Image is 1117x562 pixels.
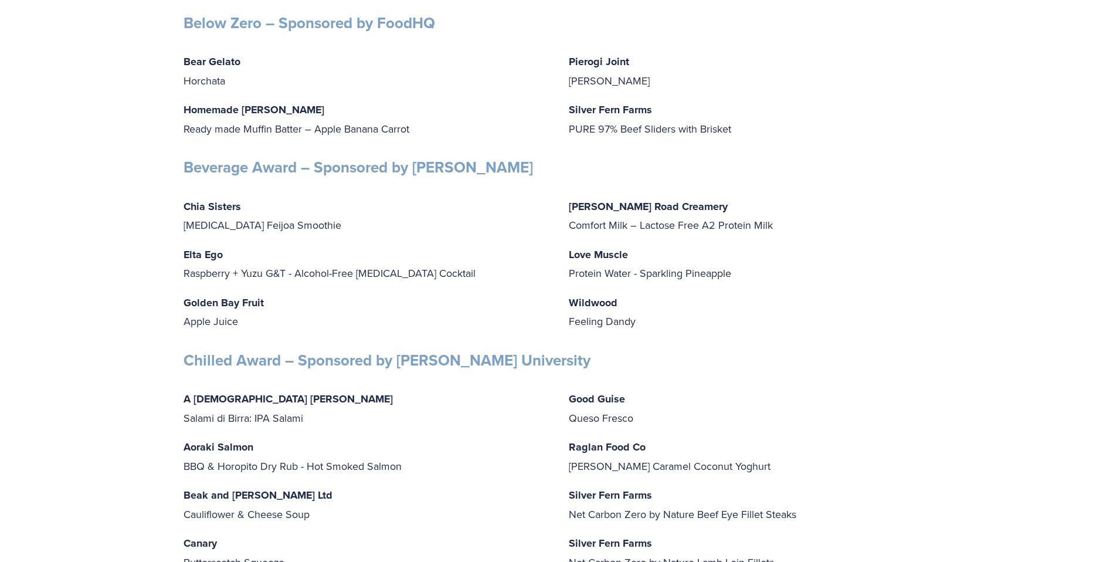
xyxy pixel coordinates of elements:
[569,100,934,138] p: PURE 97% Beef Sliders with Brisket
[184,245,549,283] p: Raspberry + Yuzu G&T - Alcohol-Free [MEDICAL_DATA] Cocktail
[184,102,324,117] strong: Homemade [PERSON_NAME]
[569,245,934,283] p: Protein Water - Sparkling Pineapple
[184,293,549,331] p: Apple Juice
[184,295,264,310] strong: Golden Bay Fruit
[569,102,652,117] strong: Silver Fern Farms
[569,197,934,235] p: Comfort Milk – Lactose Free A2 Protein Milk
[569,486,934,523] p: Net Carbon Zero by Nature Beef Eye Fillet Steaks
[184,487,332,503] strong: Beak and [PERSON_NAME] Ltd
[184,247,223,262] strong: Elta Ego
[569,438,934,475] p: [PERSON_NAME] Caramel Coconut Yoghurt
[184,52,549,90] p: Horchata
[184,486,549,523] p: Cauliflower & Cheese Soup
[569,487,652,503] strong: Silver Fern Farms
[569,199,728,214] strong: [PERSON_NAME] Road Creamery
[184,199,241,214] strong: Chia Sisters
[184,156,533,178] strong: Beverage Award – Sponsored by [PERSON_NAME]
[184,536,217,551] strong: Canary
[184,12,435,34] strong: Below Zero – Sponsored by FoodHQ
[184,391,393,407] strong: A [DEMOGRAPHIC_DATA] [PERSON_NAME]
[184,100,549,138] p: Ready made Muffin Batter – Apple Banana Carrot
[569,391,625,407] strong: Good Guise
[184,54,240,69] strong: Bear Gelato
[569,54,629,69] strong: Pierogi Joint
[184,390,549,427] p: Salami di Birra: IPA Salami
[184,197,549,235] p: [MEDICAL_DATA] Feijoa Smoothie
[569,293,934,331] p: Feeling Dandy
[184,439,253,455] strong: Aoraki Salmon
[569,439,646,455] strong: Raglan Food Co
[569,247,628,262] strong: Love Muscle
[569,536,652,551] strong: Silver Fern Farms
[569,52,934,90] p: [PERSON_NAME]
[569,390,934,427] p: Queso Fresco
[184,349,590,371] strong: Chilled Award – Sponsored by [PERSON_NAME] University
[184,438,549,475] p: BBQ & Horopito Dry Rub - Hot Smoked Salmon
[569,295,617,310] strong: Wildwood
